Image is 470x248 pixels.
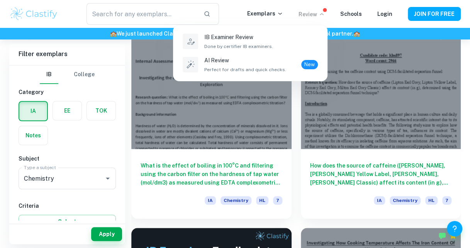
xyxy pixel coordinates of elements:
a: IB Examiner ReviewDone by certifier IB examiners. [181,31,319,51]
span: Perfect for drafts and quick checks. [204,66,286,73]
a: AI ReviewPerfect for drafts and quick checks.New [181,55,319,75]
span: New [301,61,318,68]
span: Done by certifier IB examiners. [204,43,273,50]
p: IB Examiner Review [204,33,273,41]
p: AI Review [204,56,286,65]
